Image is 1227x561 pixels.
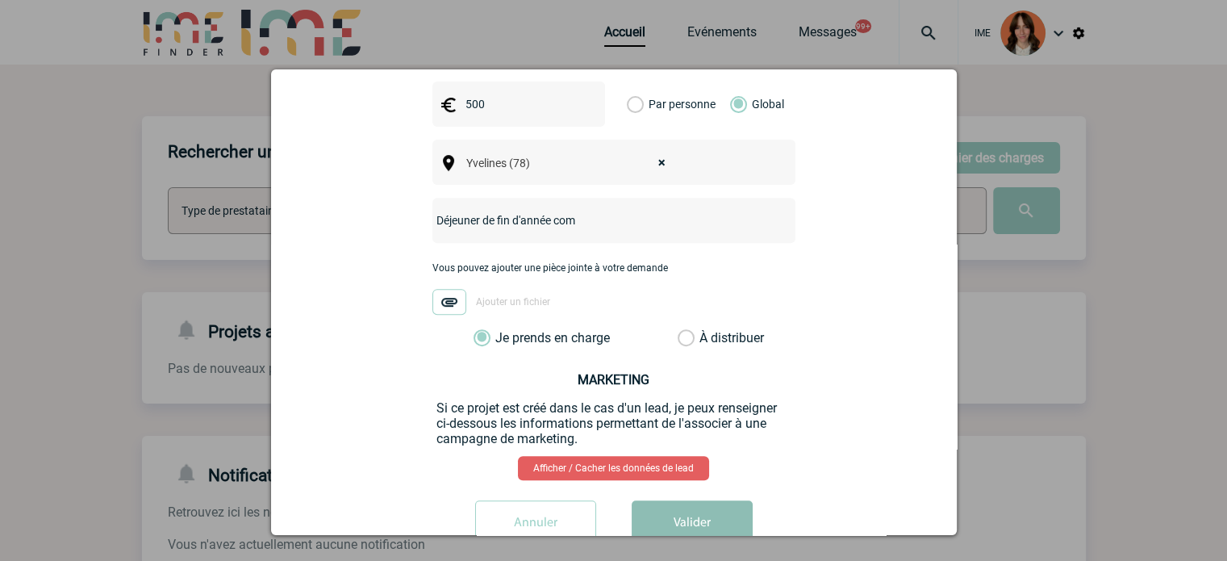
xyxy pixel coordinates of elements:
[432,262,795,274] p: Vous pouvez ajouter une pièce jointe à votre demande
[436,400,791,446] p: Si ce projet est créé dans le cas d'un lead, je peux renseigner ci-dessous les informations perme...
[432,210,753,231] input: Nom de l'événement
[632,500,753,546] button: Valider
[460,152,682,174] span: Yvelines (78)
[730,82,741,127] label: Global
[627,82,645,127] label: Par personne
[474,330,501,346] label: Je prends en charge
[658,152,666,174] span: ×
[518,456,709,480] a: Afficher / Cacher les données de lead
[461,94,573,115] input: Budget HT
[436,372,791,387] h3: MARKETING
[678,330,695,346] label: À distribuer
[475,500,596,546] input: Annuler
[476,297,550,308] span: Ajouter un fichier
